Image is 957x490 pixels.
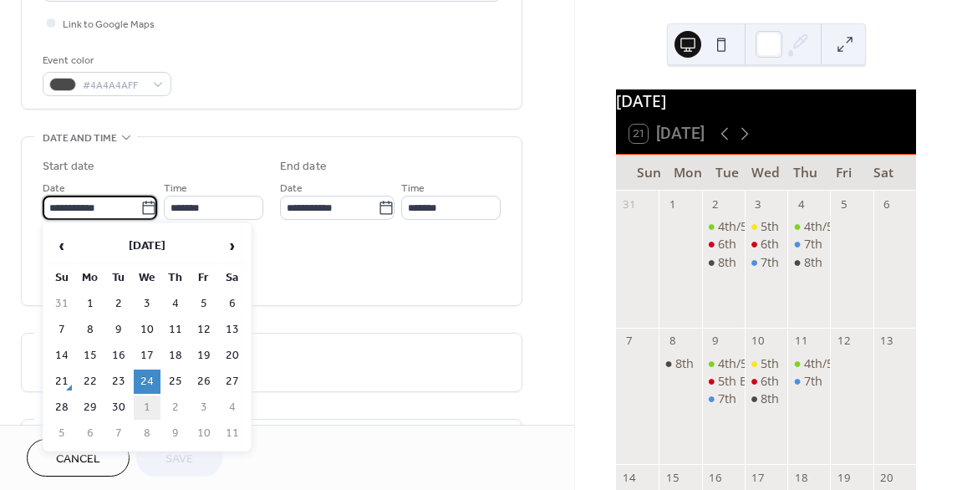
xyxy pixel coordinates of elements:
[280,158,327,176] div: End date
[219,318,246,342] td: 13
[702,355,745,372] div: 4th/5th Silver
[48,370,75,394] td: 21
[164,180,187,197] span: Time
[664,471,680,486] div: 15
[134,292,160,316] td: 3
[191,266,217,290] th: Fr
[56,451,100,468] span: Cancel
[664,197,680,212] div: 1
[745,355,787,372] div: 5th
[48,266,75,290] th: Su
[804,218,879,235] div: 4th/5th Silver
[718,373,792,390] div: 5th Black/6th
[219,421,246,446] td: 11
[804,236,822,253] div: 7th
[105,344,132,368] td: 16
[786,155,825,191] div: Thu
[162,370,189,394] td: 25
[825,155,864,191] div: Fri
[49,229,74,263] span: ‹
[48,318,75,342] td: 7
[48,292,75,316] td: 31
[77,292,104,316] td: 1
[162,396,189,420] td: 2
[622,471,637,486] div: 14
[702,254,745,271] div: 8th
[761,218,779,235] div: 5th
[134,370,160,394] td: 24
[48,344,75,368] td: 14
[793,334,808,349] div: 11
[83,77,145,94] span: #4A4A4AFF
[77,228,217,264] th: [DATE]
[879,197,894,212] div: 6
[702,218,745,235] div: 4th/5th Silver
[745,254,787,271] div: 7th
[787,236,830,253] div: 7th
[804,355,879,372] div: 4th/5th Silver
[27,439,130,477] a: Cancel
[879,334,894,349] div: 13
[622,197,637,212] div: 31
[622,334,637,349] div: 7
[659,355,701,372] div: 8th
[220,229,245,263] span: ›
[837,471,852,486] div: 19
[664,334,680,349] div: 8
[219,344,246,368] td: 20
[761,390,779,407] div: 8th
[745,218,787,235] div: 5th
[219,266,246,290] th: Sa
[105,396,132,420] td: 30
[105,421,132,446] td: 7
[162,344,189,368] td: 18
[761,236,779,253] div: 6th
[702,236,745,253] div: 6th
[787,355,830,372] div: 4th/5th Silver
[787,254,830,271] div: 8th
[707,155,746,191] div: Tue
[280,180,303,197] span: Date
[793,197,808,212] div: 4
[162,318,189,342] td: 11
[162,421,189,446] td: 9
[837,197,852,212] div: 5
[105,292,132,316] td: 2
[43,158,94,176] div: Start date
[191,421,217,446] td: 10
[134,344,160,368] td: 17
[616,89,916,114] div: [DATE]
[105,266,132,290] th: Tu
[191,318,217,342] td: 12
[191,292,217,316] td: 5
[191,370,217,394] td: 26
[134,396,160,420] td: 1
[708,334,723,349] div: 9
[77,421,104,446] td: 6
[761,355,779,372] div: 5th
[761,254,779,271] div: 7th
[837,334,852,349] div: 12
[718,254,736,271] div: 8th
[134,318,160,342] td: 10
[219,370,246,394] td: 27
[787,218,830,235] div: 4th/5th Silver
[804,254,822,271] div: 8th
[863,155,903,191] div: Sat
[745,236,787,253] div: 6th
[77,318,104,342] td: 8
[751,471,766,486] div: 17
[77,266,104,290] th: Mo
[702,373,745,390] div: 5th Black/6th
[746,155,786,191] div: Wed
[751,197,766,212] div: 3
[43,130,117,147] span: Date and time
[63,16,155,33] span: Link to Google Maps
[708,471,723,486] div: 16
[745,373,787,390] div: 6th
[43,52,168,69] div: Event color
[804,373,822,390] div: 7th
[134,421,160,446] td: 8
[48,396,75,420] td: 28
[191,396,217,420] td: 3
